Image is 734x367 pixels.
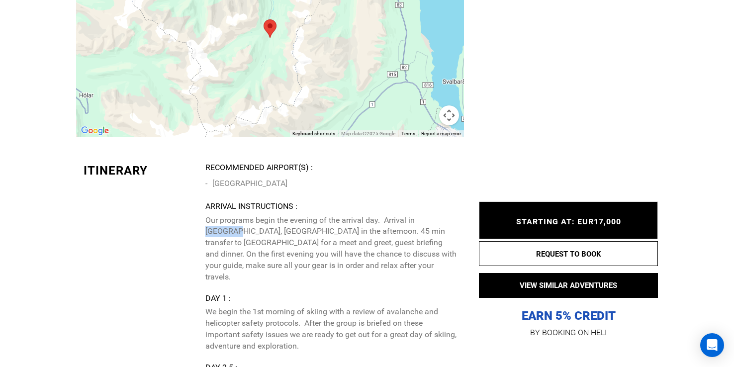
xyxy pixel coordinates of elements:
[292,130,335,137] button: Keyboard shortcuts
[439,105,459,125] button: Map camera controls
[479,241,658,266] button: REQUEST TO BOOK
[700,333,724,357] div: Open Intercom Messenger
[479,273,658,298] button: VIEW SIMILAR ADVENTURES
[401,131,415,136] a: Terms (opens in new tab)
[516,217,621,226] span: STARTING AT: EUR17,000
[479,326,658,340] p: BY BOOKING ON HELI
[205,215,457,283] p: Our programs begin the evening of the arrival day. Arrival in [GEOGRAPHIC_DATA], [GEOGRAPHIC_DATA...
[205,176,457,191] li: [GEOGRAPHIC_DATA]
[79,124,111,137] img: Google
[421,131,461,136] a: Report a map error
[84,162,198,179] div: Itinerary
[79,124,111,137] a: Open this area in Google Maps (opens a new window)
[205,293,457,304] div: Day 1 :
[479,209,658,324] p: EARN 5% CREDIT
[205,162,457,174] div: Recommended Airport(s) :
[205,201,457,212] div: Arrival Instructions :
[341,131,395,136] span: Map data ©2025 Google
[205,306,457,352] p: We begin the 1st morning of skiing with a review of avalanche and helicopter safety protocols. Af...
